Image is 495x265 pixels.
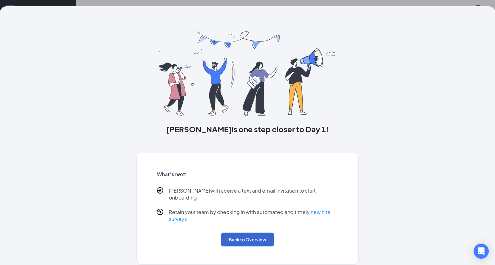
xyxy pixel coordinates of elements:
p: [PERSON_NAME] will receive a text and email invitation to start onboarding [169,187,338,201]
button: Back to Overview [221,233,274,246]
img: you are all set [159,31,336,116]
h5: What’s next [157,171,338,178]
a: new hire surveys [169,209,331,222]
h3: [PERSON_NAME] is one step closer to Day 1! [137,124,359,134]
p: Retain your team by checking in with automated and timely [169,209,338,223]
div: Open Intercom Messenger [474,244,489,259]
